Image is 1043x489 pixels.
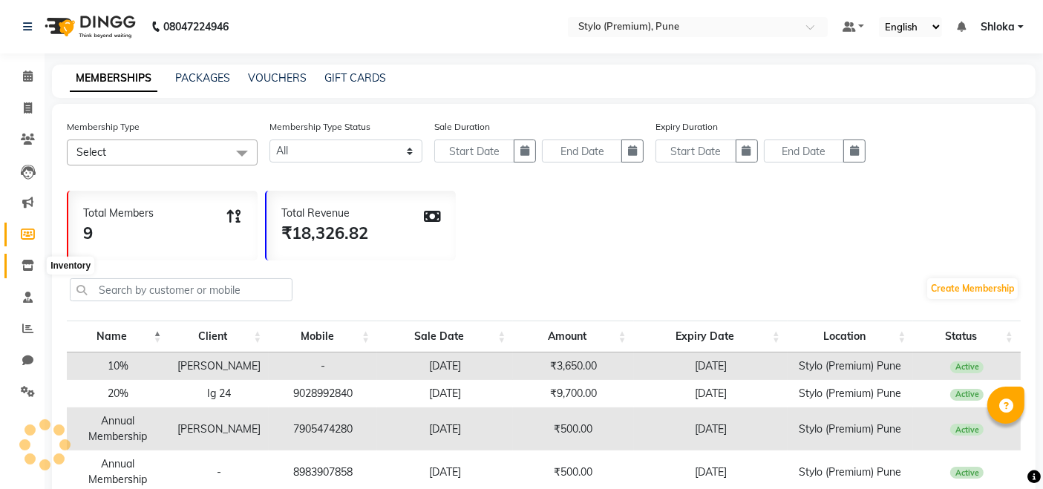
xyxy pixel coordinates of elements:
[76,145,106,159] span: Select
[281,221,368,246] div: ₹18,326.82
[83,206,154,221] div: Total Members
[655,120,718,134] label: Expiry Duration
[634,321,788,352] th: Expiry Date: activate to sort column ascending
[377,407,513,450] td: [DATE]
[70,65,157,92] a: MEMBERSHIPS
[281,206,368,221] div: Total Revenue
[913,321,1021,352] th: Status: activate to sort column ascending
[67,120,140,134] label: Membership Type
[788,352,913,380] td: Stylo (Premium) Pune
[377,352,513,380] td: [DATE]
[377,321,513,352] th: Sale Date: activate to sort column ascending
[324,71,386,85] a: GIFT CARDS
[788,407,913,450] td: Stylo (Premium) Pune
[513,321,633,352] th: Amount: activate to sort column ascending
[163,6,229,47] b: 08047224946
[169,380,269,407] td: Ig 24
[67,321,169,352] th: Name: activate to sort column descending
[950,361,984,373] span: Active
[67,352,169,380] td: 10%
[788,321,913,352] th: Location: activate to sort column ascending
[513,380,633,407] td: ₹9,700.00
[377,380,513,407] td: [DATE]
[269,407,377,450] td: 7905474280
[83,221,154,246] div: 9
[927,278,1018,299] a: Create Membership
[542,140,622,163] input: End Date
[38,6,140,47] img: logo
[67,407,169,450] td: Annual Membership
[269,352,377,380] td: -
[634,352,788,380] td: [DATE]
[950,467,984,479] span: Active
[269,120,370,134] label: Membership Type Status
[248,71,307,85] a: VOUCHERS
[169,352,269,380] td: [PERSON_NAME]
[169,407,269,450] td: [PERSON_NAME]
[269,321,377,352] th: Mobile: activate to sort column ascending
[169,321,269,352] th: Client: activate to sort column ascending
[175,71,230,85] a: PACKAGES
[655,140,736,163] input: Start Date
[513,352,633,380] td: ₹3,650.00
[47,257,94,275] div: Inventory
[764,140,844,163] input: End Date
[788,380,913,407] td: Stylo (Premium) Pune
[981,19,1015,35] span: Shloka
[269,380,377,407] td: 9028992840
[513,407,633,450] td: ₹500.00
[950,424,984,436] span: Active
[950,389,984,401] span: Active
[67,380,169,407] td: 20%
[434,140,514,163] input: Start Date
[634,407,788,450] td: [DATE]
[70,278,292,301] input: Search by customer or mobile
[634,380,788,407] td: [DATE]
[434,120,490,134] label: Sale Duration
